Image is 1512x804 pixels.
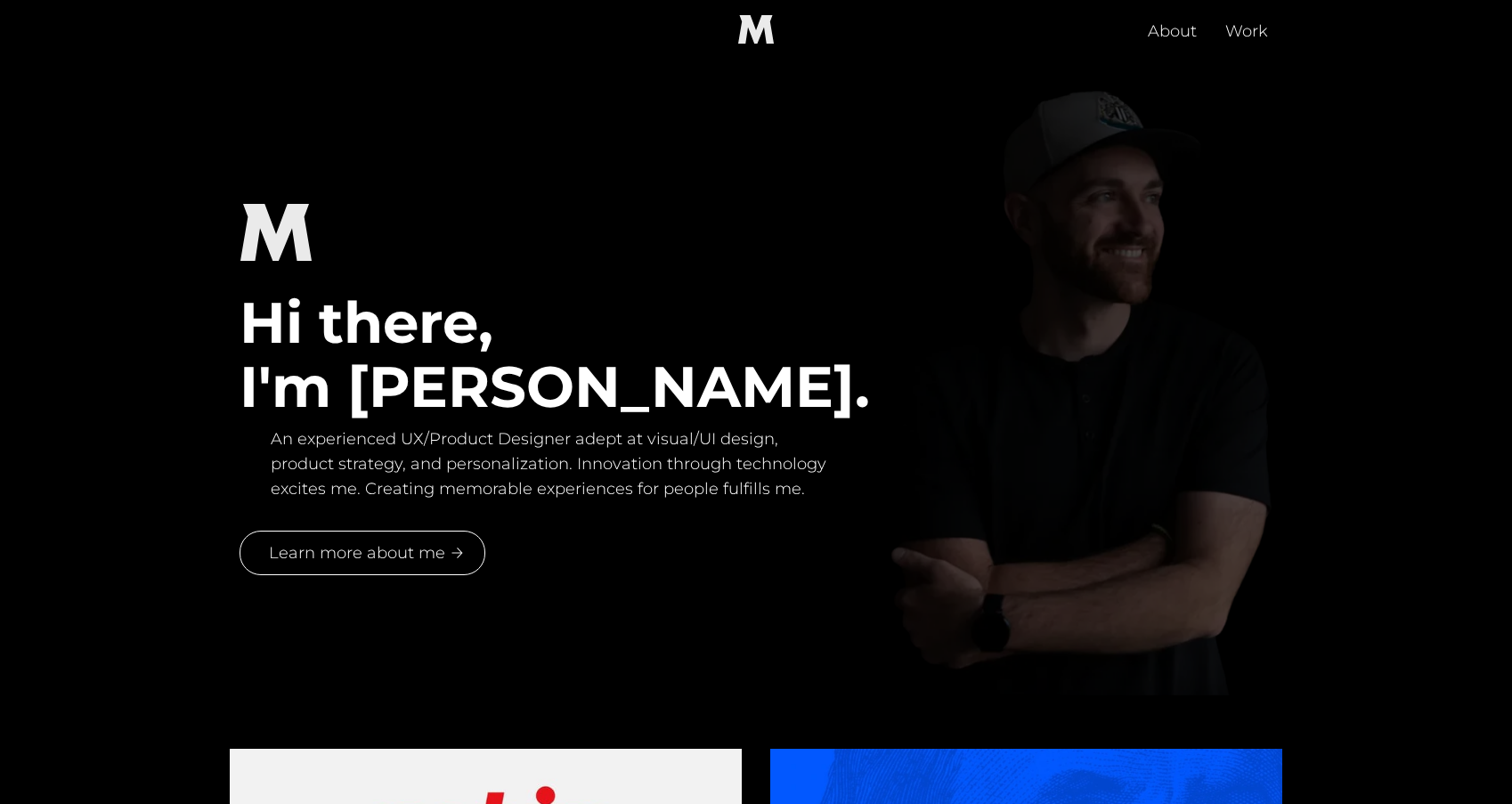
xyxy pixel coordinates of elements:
[1211,1,1282,58] a: Work
[452,548,463,558] img: Arrow pointing right.
[890,90,1272,695] img: Mike Dempsey Lead Product Designer
[728,1,784,58] a: home
[728,15,784,44] img: "M" logo
[240,203,313,262] img: "M" logo
[262,540,452,565] div: Learn more about me
[270,426,840,516] p: An experienced UX/Product Designer adept at visual/UI design, product strategy, and personalizati...
[240,531,485,575] a: Learn more about me
[1134,1,1211,58] a: About
[240,290,870,418] h1: Hi there, I'm [PERSON_NAME].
